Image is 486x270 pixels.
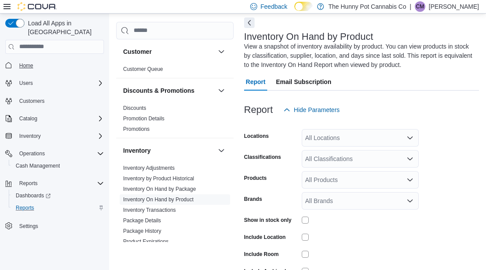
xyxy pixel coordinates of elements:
a: Dashboards [9,189,107,202]
a: Inventory by Product Historical [123,175,194,182]
button: Catalog [2,112,107,125]
a: Home [16,60,37,71]
label: Include Room [244,251,279,258]
span: Inventory [16,131,104,141]
button: Cash Management [9,160,107,172]
button: Inventory [2,130,107,142]
span: Cash Management [12,161,104,171]
div: View a snapshot of inventory availability by product. You can view products in stock by classific... [244,42,475,70]
span: Settings [16,220,104,231]
a: Package Details [123,217,161,224]
span: CM [416,1,424,12]
button: Customer [123,47,214,56]
button: Reports [9,202,107,214]
span: Cash Management [16,162,60,169]
a: Product Expirations [123,238,169,245]
label: Locations [244,133,269,140]
span: Package Details [123,217,161,224]
span: Hide Parameters [294,105,340,114]
span: Settings [19,223,38,230]
button: Open list of options [407,155,414,162]
span: Reports [16,178,104,189]
p: The Hunny Pot Cannabis Co [328,1,406,12]
span: Dashboards [12,190,104,201]
div: Corrin Marier [415,1,425,12]
h3: Customer [123,47,152,56]
span: Feedback [261,2,287,11]
button: Reports [16,178,41,189]
span: Inventory [19,133,41,140]
a: Settings [16,221,41,231]
h3: Inventory [123,146,151,155]
a: Reports [12,203,38,213]
span: Report [246,73,265,91]
span: Customers [16,95,104,106]
span: Inventory On Hand by Package [123,186,196,193]
span: Home [19,62,33,69]
button: Reports [2,177,107,189]
a: Inventory Adjustments [123,165,175,171]
span: Catalog [16,113,104,124]
span: Load All Apps in [GEOGRAPHIC_DATA] [24,19,104,36]
p: [PERSON_NAME] [429,1,479,12]
label: Show in stock only [244,217,292,224]
span: Operations [19,150,45,157]
button: Discounts & Promotions [123,86,214,95]
span: Inventory Transactions [123,207,176,214]
label: Brands [244,196,262,203]
a: Discounts [123,105,146,111]
a: Inventory On Hand by Package [123,186,196,192]
a: Inventory Transactions [123,207,176,213]
label: Products [244,175,267,182]
button: Inventory [123,146,214,155]
a: Inventory On Hand by Product [123,196,193,203]
button: Open list of options [407,134,414,141]
div: Customer [116,64,234,78]
span: Package History [123,228,161,235]
label: Include Location [244,234,286,241]
span: Product Expirations [123,238,169,245]
span: Operations [16,148,104,159]
h3: Inventory On Hand by Product [244,32,373,42]
button: Inventory [216,145,227,156]
span: Dashboards [16,192,51,199]
button: Open list of options [407,176,414,183]
span: Users [19,80,33,87]
nav: Complex example [5,56,104,255]
span: Reports [16,204,34,211]
button: Customers [2,95,107,107]
button: Home [2,59,107,72]
button: Next [244,18,255,28]
a: Package History [123,228,161,234]
button: Operations [2,147,107,160]
button: Open list of options [407,197,414,204]
span: Inventory Adjustments [123,165,175,172]
span: Reports [19,180,38,187]
h3: Report [244,105,273,115]
span: Reports [12,203,104,213]
p: | [410,1,411,12]
button: Users [2,77,107,89]
span: Customers [19,98,45,105]
h3: Discounts & Promotions [123,86,194,95]
div: Discounts & Promotions [116,103,234,138]
button: Customer [216,46,227,57]
span: Catalog [19,115,37,122]
span: Inventory On Hand by Product [123,196,193,203]
a: Customer Queue [123,66,163,72]
a: Customers [16,96,48,106]
span: Discounts [123,105,146,112]
span: Promotions [123,126,150,133]
button: Users [16,78,36,88]
img: Cova [17,2,57,11]
input: Dark Mode [294,2,313,11]
button: Inventory [16,131,44,141]
a: Promotion Details [123,116,165,122]
button: Catalog [16,113,41,124]
a: Dashboards [12,190,54,201]
span: Email Subscription [276,73,331,91]
span: Users [16,78,104,88]
span: Home [16,60,104,71]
